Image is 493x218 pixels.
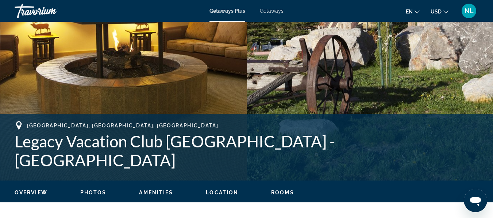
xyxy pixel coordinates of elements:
a: Getaways [260,8,284,14]
button: Rooms [271,189,294,196]
span: NL [465,7,474,15]
h1: Legacy Vacation Club [GEOGRAPHIC_DATA] - [GEOGRAPHIC_DATA] [15,132,478,170]
button: Change language [406,6,420,17]
button: Change currency [431,6,448,17]
button: Amenities [139,189,173,196]
span: [GEOGRAPHIC_DATA], [GEOGRAPHIC_DATA], [GEOGRAPHIC_DATA] [27,123,218,128]
span: USD [431,9,442,15]
iframe: Button to launch messaging window [464,189,487,212]
span: en [406,9,413,15]
a: Travorium [15,1,88,20]
button: Overview [15,189,47,196]
button: Location [206,189,238,196]
a: Getaways Plus [209,8,245,14]
button: User Menu [459,3,478,19]
button: Photos [80,189,107,196]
